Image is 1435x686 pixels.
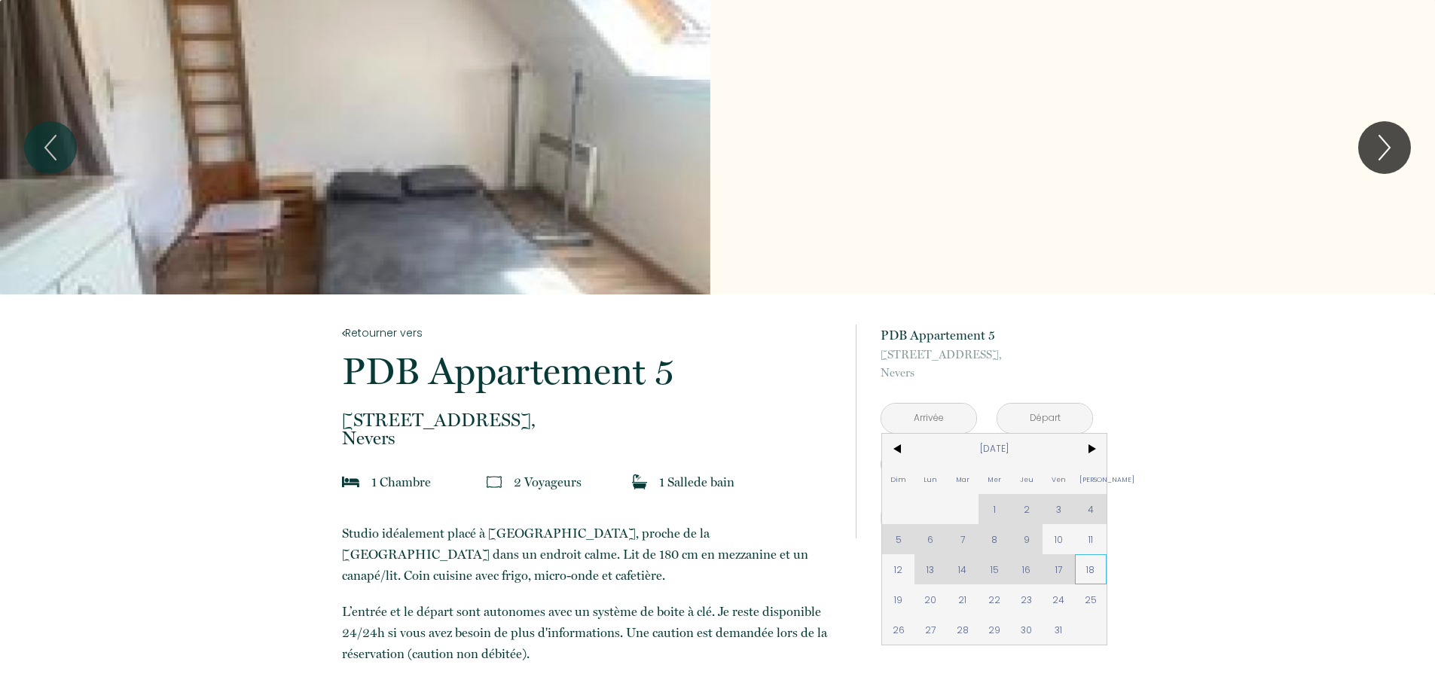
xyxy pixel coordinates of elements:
span: 11 [1075,524,1107,554]
input: Départ [997,404,1092,433]
p: Nevers [881,346,1093,382]
a: Retourner vers [342,325,836,341]
span: 25 [1075,584,1107,614]
span: 20 [914,584,947,614]
span: [STREET_ADDRESS], [342,411,836,429]
span: 19 [882,584,914,614]
span: Lun [914,464,947,494]
p: Studio idéalement placé à [GEOGRAPHIC_DATA], proche de la [GEOGRAPHIC_DATA] dans un endroit calme... [342,523,836,664]
span: Mer [979,464,1011,494]
span: 28 [946,614,979,645]
span: 29 [979,614,1011,645]
span: 12 [882,554,914,584]
input: Arrivée [881,404,976,433]
span: 26 [882,614,914,645]
p: PDB Appartement 5 [342,352,836,390]
span: 22 [979,584,1011,614]
span: 30 [1011,614,1043,645]
span: > [1075,434,1107,464]
span: Mar [946,464,979,494]
button: Previous [24,121,77,174]
span: 21 [946,584,979,614]
p: 1 Chambre [371,471,431,492]
span: 24 [1043,584,1075,614]
p: Nevers [342,411,836,447]
span: Dim [882,464,914,494]
img: guests [487,474,502,489]
span: 27 [914,614,947,645]
button: Réserver [881,498,1093,538]
span: s [576,474,582,489]
button: Next [1358,121,1411,174]
span: 23 [1011,584,1043,614]
p: 1 Salle de bain [659,471,734,492]
span: 10 [1043,524,1075,554]
p: L’entrée et le départ sont autonomes avec un système de boite à clé. Je reste disponible 24/24h s... [342,601,836,664]
span: 31 [1043,614,1075,645]
span: [DATE] [914,434,1075,464]
span: 18 [1075,554,1107,584]
p: 2 Voyageur [514,471,582,492]
p: PDB Appartement 5 [881,325,1093,346]
span: < [882,434,914,464]
span: [STREET_ADDRESS], [881,346,1093,364]
span: [PERSON_NAME] [1075,464,1107,494]
span: Jeu [1011,464,1043,494]
span: Ven [1043,464,1075,494]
